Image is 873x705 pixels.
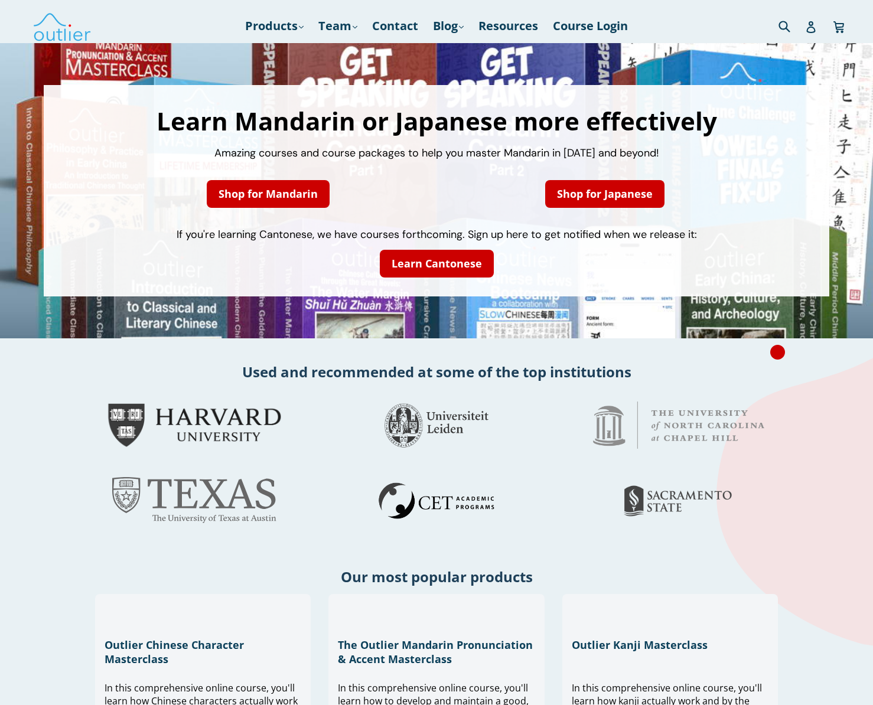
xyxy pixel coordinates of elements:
a: Blog [427,15,470,37]
a: Team [312,15,363,37]
img: Outlier Linguistics [32,9,92,43]
a: Learn Cantonese [380,250,494,278]
a: Shop for Japanese [545,180,664,208]
a: Shop for Mandarin [207,180,330,208]
span: If you're learning Cantonese, we have courses forthcoming. Sign up here to get notified when we r... [177,227,697,241]
h3: The Outlier Mandarin Pronunciation & Accent Masterclass [338,638,535,666]
input: Search [776,14,808,38]
h3: Outlier Chinese Character Masterclass [105,638,301,666]
span: Amazing courses and course packages to help you master Mandarin in [DATE] and beyond! [214,146,659,160]
h3: Outlier Kanji Masterclass [572,638,768,652]
a: Course Login [547,15,634,37]
a: Resources [473,15,544,37]
a: Products [239,15,310,37]
h1: Learn Mandarin or Japanese more effectively [56,109,817,133]
a: Contact [366,15,424,37]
